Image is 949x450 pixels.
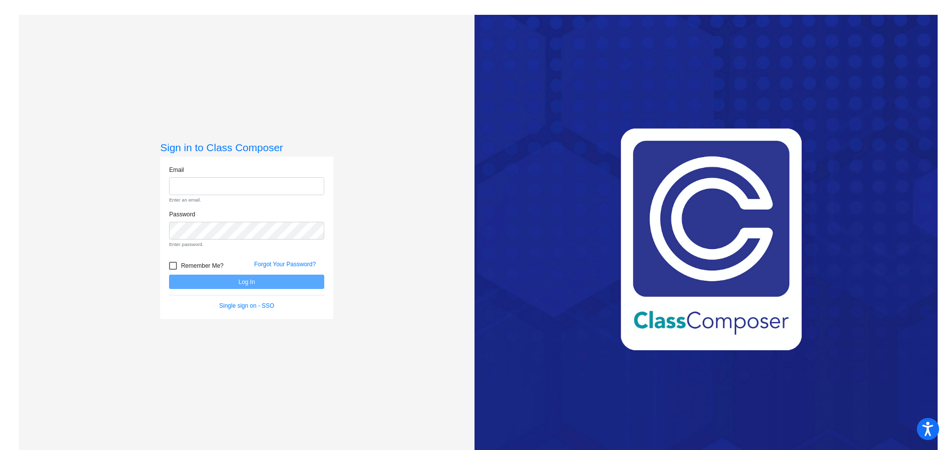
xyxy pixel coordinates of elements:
small: Enter password. [169,241,324,248]
a: Forgot Your Password? [254,261,316,268]
button: Log In [169,275,324,289]
h3: Sign in to Class Composer [160,141,333,154]
label: Email [169,165,184,174]
a: Single sign on - SSO [219,302,274,309]
small: Enter an email. [169,197,324,204]
span: Remember Me? [181,260,223,272]
label: Password [169,210,195,219]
